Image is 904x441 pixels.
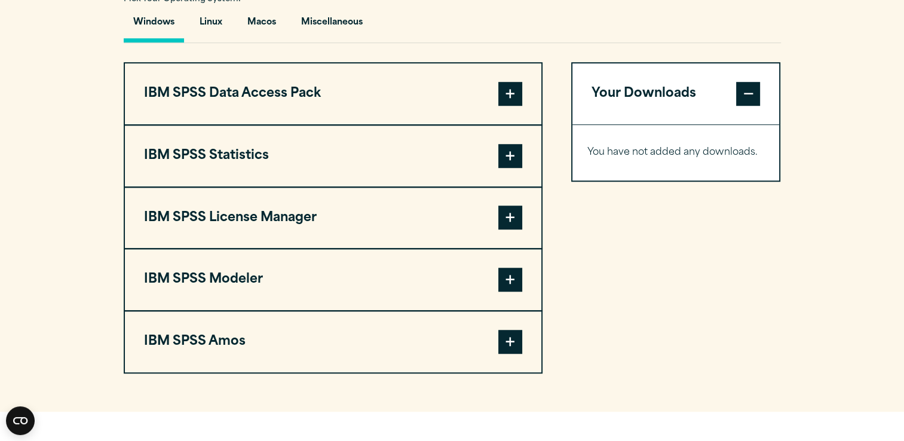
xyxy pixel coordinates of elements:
[238,8,286,42] button: Macos
[572,63,780,124] button: Your Downloads
[124,8,184,42] button: Windows
[292,8,372,42] button: Miscellaneous
[572,124,780,180] div: Your Downloads
[190,8,232,42] button: Linux
[125,311,541,372] button: IBM SPSS Amos
[125,125,541,186] button: IBM SPSS Statistics
[125,249,541,310] button: IBM SPSS Modeler
[6,406,35,435] button: Open CMP widget
[125,188,541,249] button: IBM SPSS License Manager
[587,144,765,161] p: You have not added any downloads.
[125,63,541,124] button: IBM SPSS Data Access Pack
